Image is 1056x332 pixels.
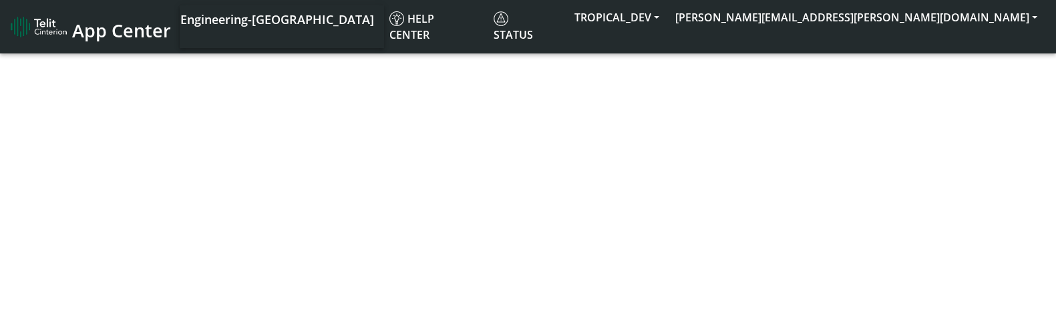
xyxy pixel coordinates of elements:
[384,5,488,48] a: Help center
[389,11,404,26] img: knowledge.svg
[566,5,667,29] button: TROPICAL_DEV
[389,11,434,42] span: Help center
[72,18,171,43] span: App Center
[494,11,508,26] img: status.svg
[11,13,169,41] a: App Center
[667,5,1045,29] button: [PERSON_NAME][EMAIL_ADDRESS][PERSON_NAME][DOMAIN_NAME]
[11,16,67,37] img: logo-telit-cinterion-gw-new.png
[494,11,533,42] span: Status
[180,11,374,27] span: Engineering-[GEOGRAPHIC_DATA]
[488,5,566,48] a: Status
[180,5,373,32] a: Your current platform instance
